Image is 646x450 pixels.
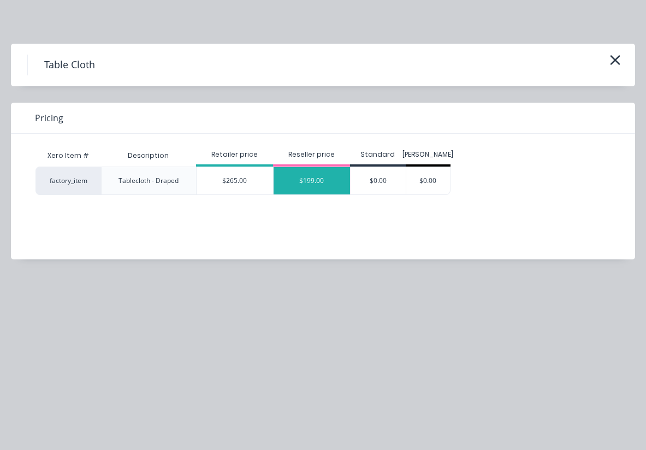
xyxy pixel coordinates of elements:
[273,150,350,159] div: Reseller price
[274,167,350,194] div: $199.00
[35,111,63,125] span: Pricing
[350,150,406,159] div: Standard
[197,167,273,194] div: $265.00
[118,176,179,186] div: Tablecloth - Draped
[119,142,177,169] div: Description
[35,167,101,195] div: factory_item
[351,167,406,194] div: $0.00
[406,167,451,194] div: $0.00
[27,55,111,75] h4: Table Cloth
[406,150,451,159] div: [PERSON_NAME]
[196,150,273,159] div: Retailer price
[35,145,101,167] div: Xero Item #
